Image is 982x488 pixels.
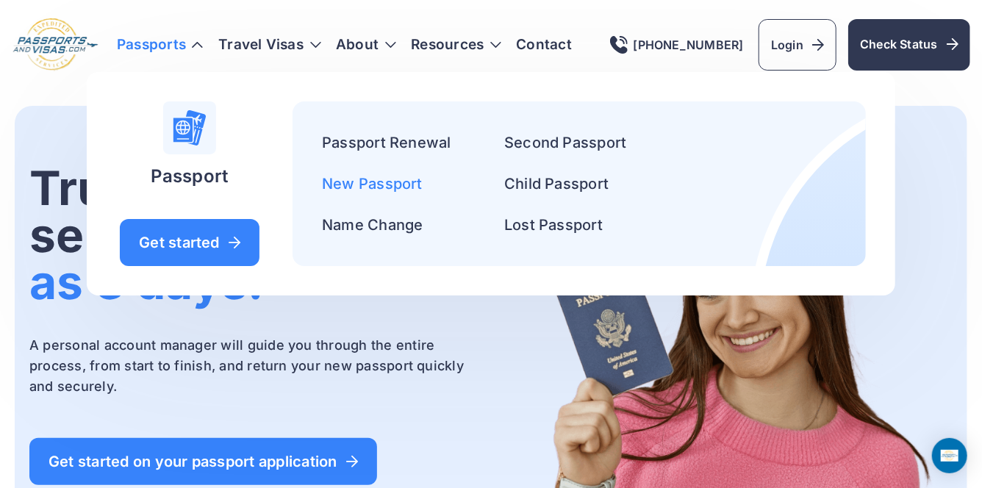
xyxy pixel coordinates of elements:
h3: Resources [411,37,501,52]
span: as 3 days. [29,254,263,310]
a: Login [759,19,836,71]
h4: Passport [151,166,229,187]
span: Get started on your passport application [49,454,358,469]
a: Second Passport [504,134,627,151]
a: Passport Renewal [322,134,451,151]
a: Child Passport [504,175,609,193]
div: Open Intercom Messenger [932,438,967,473]
a: Name Change [322,216,423,234]
span: Login [771,36,824,54]
span: Get started [139,235,240,250]
h3: Passports [117,37,204,52]
a: Contact [516,37,572,52]
a: Check Status [848,19,970,71]
a: Get started on your passport application [29,438,377,485]
a: Lost Passport [504,216,603,234]
img: Logo [12,18,99,72]
p: A personal account manager will guide you through the entire process, from start to finish, and r... [29,335,488,397]
a: [PHONE_NUMBER] [610,36,744,54]
h1: Trusted passport services in as fast [29,165,488,306]
a: About [336,37,379,52]
a: New Passport [322,175,423,193]
span: Check Status [860,35,958,53]
a: Get started [120,219,259,266]
h3: Travel Visas [218,37,321,52]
